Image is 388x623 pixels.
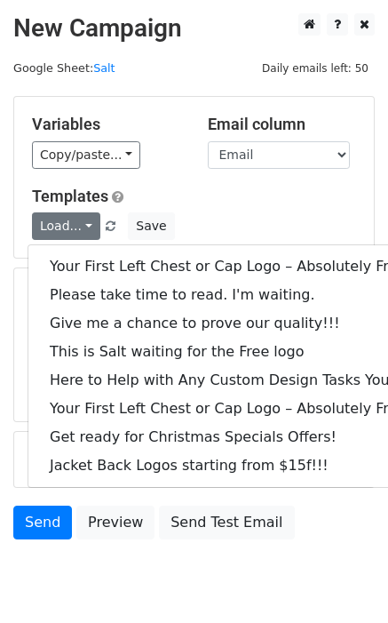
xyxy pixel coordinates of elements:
[13,61,115,75] small: Google Sheet:
[299,538,388,623] iframe: Chat Widget
[13,13,375,44] h2: New Campaign
[128,212,174,240] button: Save
[13,506,72,539] a: Send
[159,506,294,539] a: Send Test Email
[256,61,375,75] a: Daily emails left: 50
[32,187,108,205] a: Templates
[256,59,375,78] span: Daily emails left: 50
[93,61,115,75] a: Salt
[32,115,181,134] h5: Variables
[32,141,140,169] a: Copy/paste...
[76,506,154,539] a: Preview
[32,212,100,240] a: Load...
[208,115,357,134] h5: Email column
